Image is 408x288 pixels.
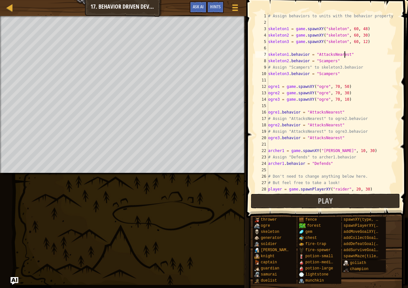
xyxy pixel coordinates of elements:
[305,236,317,240] span: chest
[261,236,282,240] span: generator
[190,1,207,13] button: Ask AI
[305,278,324,283] span: munchkin
[255,45,268,51] div: 6
[305,230,312,234] span: gem
[255,122,268,128] div: 18
[261,224,270,228] span: ogre
[255,58,268,64] div: 8
[299,235,304,241] img: portrait.png
[255,160,268,167] div: 24
[193,4,204,10] span: Ask AI
[255,32,268,38] div: 4
[255,103,268,109] div: 15
[344,248,397,252] span: addSurviveGoal(seconds)
[299,229,304,234] img: portrait.png
[254,260,259,265] img: portrait.png
[255,173,268,180] div: 26
[305,272,328,277] span: lightstone
[227,1,243,16] button: Show game menu
[255,51,268,58] div: 7
[255,64,268,71] div: 9
[255,192,268,199] div: 29
[261,266,279,271] span: guardian
[255,77,268,83] div: 11
[350,261,366,265] span: goliath
[307,224,321,228] span: forest
[254,235,259,241] img: portrait.png
[305,254,333,258] span: potion-small
[305,260,336,265] span: potion-medium
[305,266,333,271] span: potion-large
[261,272,277,277] span: samurai
[299,241,304,247] img: portrait.png
[261,254,275,258] span: knight
[255,148,268,154] div: 22
[305,248,331,252] span: fire-spewer
[261,260,277,265] span: captain
[344,242,392,246] span: addDefeatGoal(amount)
[344,224,401,228] span: spawnPlayerXY(type, x, y)
[254,229,259,234] img: portrait.png
[255,186,268,192] div: 28
[305,217,317,222] span: fence
[255,141,268,148] div: 21
[344,217,387,222] span: spawnXY(type, x, y)
[254,217,259,222] img: portrait.png
[254,254,259,259] img: portrait.png
[299,217,304,222] img: portrait.png
[318,196,333,206] span: Play
[254,272,259,277] img: portrait.png
[344,254,401,258] span: spawnMaze(tileType, seed)
[350,267,369,271] span: champion
[255,128,268,135] div: 19
[255,180,268,186] div: 27
[261,217,277,222] span: thrower
[255,167,268,173] div: 25
[299,223,306,228] img: trees_1.png
[344,267,349,272] img: portrait.png
[255,115,268,122] div: 17
[255,19,268,26] div: 2
[261,230,279,234] span: skeleton
[255,109,268,115] div: 16
[299,260,304,265] img: portrait.png
[299,248,304,253] img: portrait.png
[254,248,259,253] img: portrait.png
[255,38,268,45] div: 5
[299,266,304,271] img: portrait.png
[255,154,268,160] div: 23
[11,277,18,285] button: Ask AI
[255,83,268,90] div: 12
[299,254,304,259] img: portrait.png
[254,266,259,271] img: portrait.png
[210,4,221,10] span: Hints
[255,135,268,141] div: 20
[254,241,259,247] img: portrait.png
[255,96,268,103] div: 14
[254,223,259,228] img: portrait.png
[305,242,326,246] span: fire-trap
[254,278,259,283] img: portrait.png
[344,260,349,266] img: portrait.png
[344,236,394,240] span: addCollectGoal(amount)
[299,272,304,277] img: portrait.png
[261,248,291,252] span: [PERSON_NAME]
[251,194,400,208] button: Play
[255,13,268,19] div: 1
[255,26,268,32] div: 3
[344,230,387,234] span: addMoveGoalXY(x, y)
[261,242,277,246] span: soldier
[299,278,304,283] img: portrait.png
[255,71,268,77] div: 10
[261,278,277,283] span: duelist
[255,90,268,96] div: 13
